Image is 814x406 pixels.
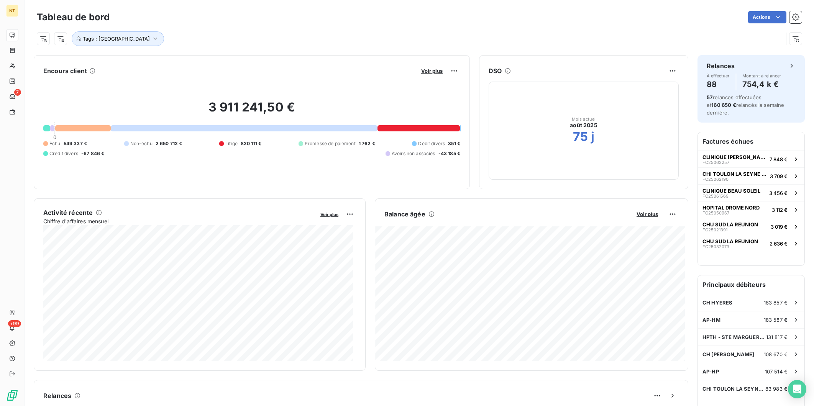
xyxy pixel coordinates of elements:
[14,89,21,96] span: 7
[698,218,804,235] button: CHU SUD LA REUNIONFC250213913 019 €
[43,391,71,400] h6: Relances
[698,132,804,151] h6: Factures échues
[384,210,425,219] h6: Balance âgée
[130,140,153,147] span: Non-échu
[702,368,719,375] span: AP-HP
[448,140,460,147] span: 351 €
[53,134,56,140] span: 0
[702,351,754,357] span: CH [PERSON_NAME]
[81,150,104,157] span: -67 846 €
[702,221,758,228] span: CHU SUD LA REUNION
[772,207,788,213] span: 3 112 €
[573,129,588,144] h2: 75
[765,368,788,375] span: 107 514 €
[702,334,766,340] span: HPTH - STE MARGUERITE (83) - NE PLU
[702,228,727,232] span: FC25021391
[707,94,713,100] span: 57
[489,66,502,75] h6: DSO
[37,10,110,24] h3: Tableau de bord
[156,140,182,147] span: 2 650 712 €
[702,300,732,306] span: CH HYERES
[8,320,21,327] span: +99
[43,208,93,217] h6: Activité récente
[702,160,729,165] span: FC25063257
[698,201,804,218] button: HOPITAL DROME NORDFC250509673 112 €
[698,151,804,167] button: CLINIQUE [PERSON_NAME]FC250632577 848 €
[6,90,18,103] a: 7
[764,317,788,323] span: 183 587 €
[707,78,730,90] h4: 88
[318,211,341,218] button: Voir plus
[764,300,788,306] span: 183 857 €
[83,36,150,42] span: Tags : [GEOGRAPHIC_DATA]
[702,188,760,194] span: CLINIQUE BEAU SOLEIL
[702,154,766,160] span: CLINIQUE [PERSON_NAME]
[72,31,164,46] button: Tags : [GEOGRAPHIC_DATA]
[702,205,760,211] span: HOPITAL DROME NORD
[769,190,788,196] span: 3 456 €
[634,211,660,218] button: Voir plus
[766,334,788,340] span: 131 817 €
[591,129,594,144] h2: j
[6,389,18,401] img: Logo LeanPay
[770,173,788,179] span: 3 709 €
[241,140,261,147] span: 820 111 €
[418,140,445,147] span: Débit divers
[702,386,765,392] span: CHI TOULON LA SEYNE SUR MER
[6,5,18,17] div: NT
[702,194,729,198] span: FC25061569
[702,244,729,249] span: FC25032073
[43,217,315,225] span: Chiffre d'affaires mensuel
[707,74,730,78] span: À effectuer
[305,140,356,147] span: Promesse de paiement
[64,140,87,147] span: 549 337 €
[49,150,78,157] span: Crédit divers
[698,184,804,201] button: CLINIQUE BEAU SOLEILFC250615693 456 €
[698,275,804,294] h6: Principaux débiteurs
[770,156,788,162] span: 7 848 €
[419,67,445,74] button: Voir plus
[764,351,788,357] span: 108 670 €
[742,78,781,90] h4: 754,4 k €
[43,66,87,75] h6: Encours client
[702,211,729,215] span: FC25050967
[438,150,460,157] span: -43 185 €
[711,102,736,108] span: 160 650 €
[771,224,788,230] span: 3 019 €
[359,140,375,147] span: 1 762 €
[707,94,784,116] span: relances effectuées et relancés la semaine dernière.
[702,317,720,323] span: AP-HM
[320,212,338,217] span: Voir plus
[572,117,596,121] span: Mois actuel
[702,177,729,182] span: FC25062190
[392,150,435,157] span: Avoirs non associés
[748,11,786,23] button: Actions
[702,238,758,244] span: CHU SUD LA REUNION
[225,140,238,147] span: Litige
[698,167,804,184] button: CHI TOULON LA SEYNE SUR MERFC250621903 709 €
[788,380,806,398] div: Open Intercom Messenger
[49,140,61,147] span: Échu
[770,241,788,247] span: 2 636 €
[637,211,658,217] span: Voir plus
[698,235,804,252] button: CHU SUD LA REUNIONFC250320732 636 €
[707,61,735,70] h6: Relances
[742,74,781,78] span: Montant à relancer
[702,171,767,177] span: CHI TOULON LA SEYNE SUR MER
[765,386,788,392] span: 83 983 €
[43,100,460,123] h2: 3 911 241,50 €
[421,68,443,74] span: Voir plus
[570,121,597,129] span: août 2025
